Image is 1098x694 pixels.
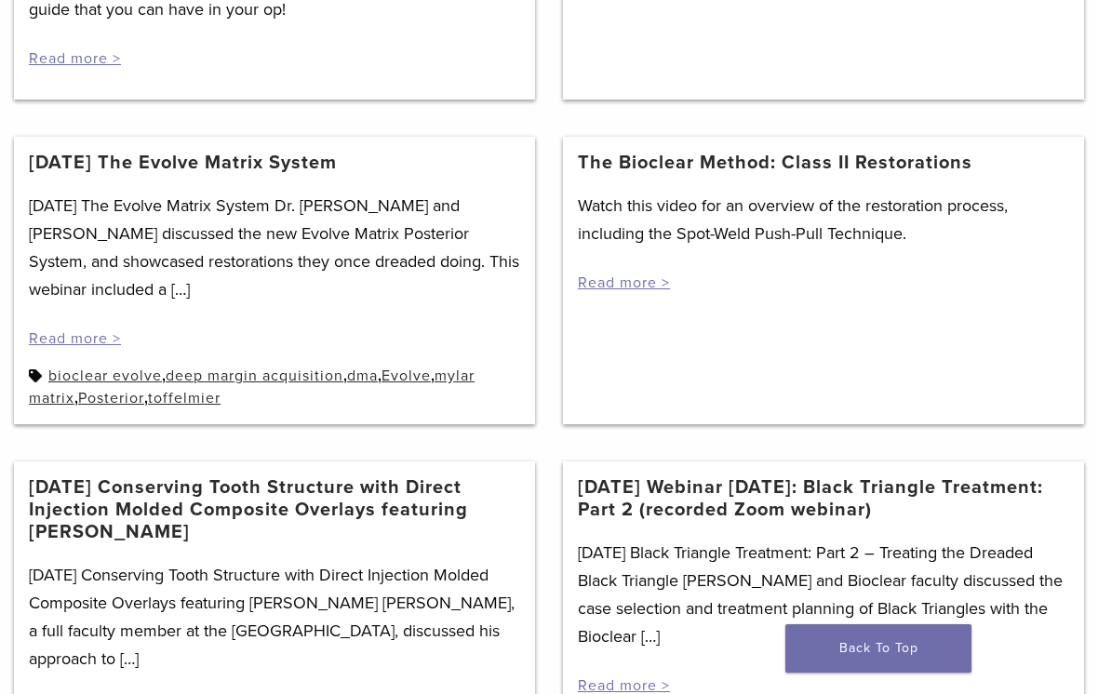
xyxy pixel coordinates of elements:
p: [DATE] The Evolve Matrix System Dr. [PERSON_NAME] and [PERSON_NAME] discussed the new Evolve Matr... [29,192,520,303]
a: Read more > [578,274,670,292]
a: [DATE] Webinar [DATE]: Black Triangle Treatment: Part 2 (recorded Zoom webinar) [578,476,1069,521]
a: mylar matrix [29,367,475,407]
a: [DATE] The Evolve Matrix System [29,152,337,174]
a: Back To Top [785,624,971,673]
a: dma [347,367,378,385]
a: Read more > [29,329,121,348]
p: [DATE] Black Triangle Treatment: Part 2 – Treating the Dreaded Black Triangle [PERSON_NAME] and B... [578,539,1069,650]
a: bioclear evolve [48,367,162,385]
p: Watch this video for an overview of the restoration process, including the Spot-Weld Push-Pull Te... [578,192,1069,247]
a: toffelmier [148,389,221,407]
a: Evolve [382,367,431,385]
div: , , , , , , [29,365,520,409]
a: The Bioclear Method: Class II Restorations [578,152,972,174]
a: Read more > [29,49,121,68]
a: [DATE] Conserving Tooth Structure with Direct Injection Molded Composite Overlays featuring [PERS... [29,476,520,543]
p: [DATE] Conserving Tooth Structure with Direct Injection Molded Composite Overlays featuring [PERS... [29,561,520,673]
a: Posterior [78,389,144,407]
a: deep margin acquisition [166,367,343,385]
